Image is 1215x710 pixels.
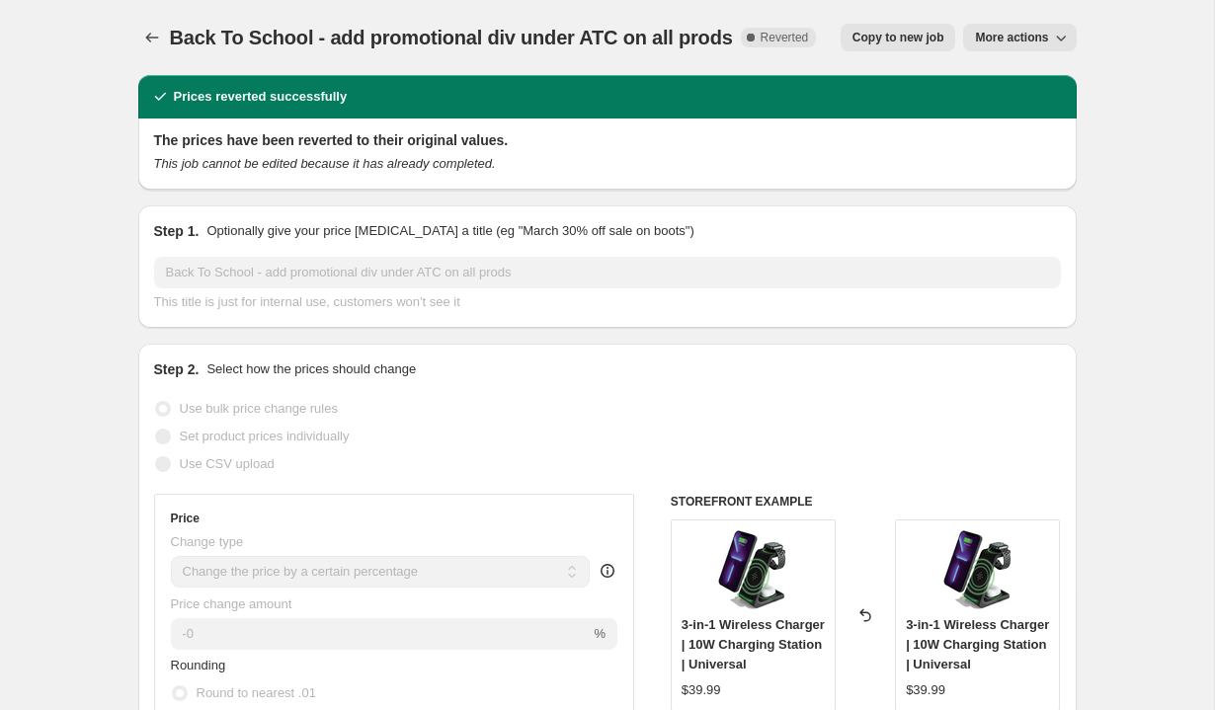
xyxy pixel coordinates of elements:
span: $39.99 [906,682,945,697]
i: This job cannot be edited because it has already completed. [154,156,496,171]
span: Use CSV upload [180,456,275,471]
button: Copy to new job [841,24,956,51]
img: 3in1chargerlistingimages01_80x.png [938,530,1017,609]
h2: Step 1. [154,221,200,241]
span: More actions [975,30,1048,45]
span: Reverted [761,30,809,45]
span: Back To School - add promotional div under ATC on all prods [170,27,733,48]
div: help [598,561,617,581]
span: This title is just for internal use, customers won't see it [154,294,460,309]
p: Select how the prices should change [206,359,416,379]
img: 3in1chargerlistingimages01_80x.png [713,530,792,609]
span: % [594,626,606,641]
span: $39.99 [682,682,721,697]
button: Price change jobs [138,24,166,51]
h3: Price [171,511,200,526]
span: Set product prices individually [180,429,350,443]
button: More actions [963,24,1076,51]
h2: The prices have been reverted to their original values. [154,130,1061,150]
h2: Step 2. [154,359,200,379]
span: 3-in-1 Wireless Charger | 10W Charging Station | Universal [906,617,1049,671]
span: 3-in-1 Wireless Charger | 10W Charging Station | Universal [682,617,825,671]
span: Price change amount [171,596,292,611]
span: Change type [171,534,244,549]
h6: STOREFRONT EXAMPLE [671,494,1061,510]
span: Round to nearest .01 [197,685,316,700]
p: Optionally give your price [MEDICAL_DATA] a title (eg "March 30% off sale on boots") [206,221,693,241]
h2: Prices reverted successfully [174,87,348,107]
span: Rounding [171,658,226,672]
input: 30% off holiday sale [154,257,1061,288]
input: -15 [171,618,591,650]
span: Copy to new job [852,30,944,45]
span: Use bulk price change rules [180,401,338,416]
